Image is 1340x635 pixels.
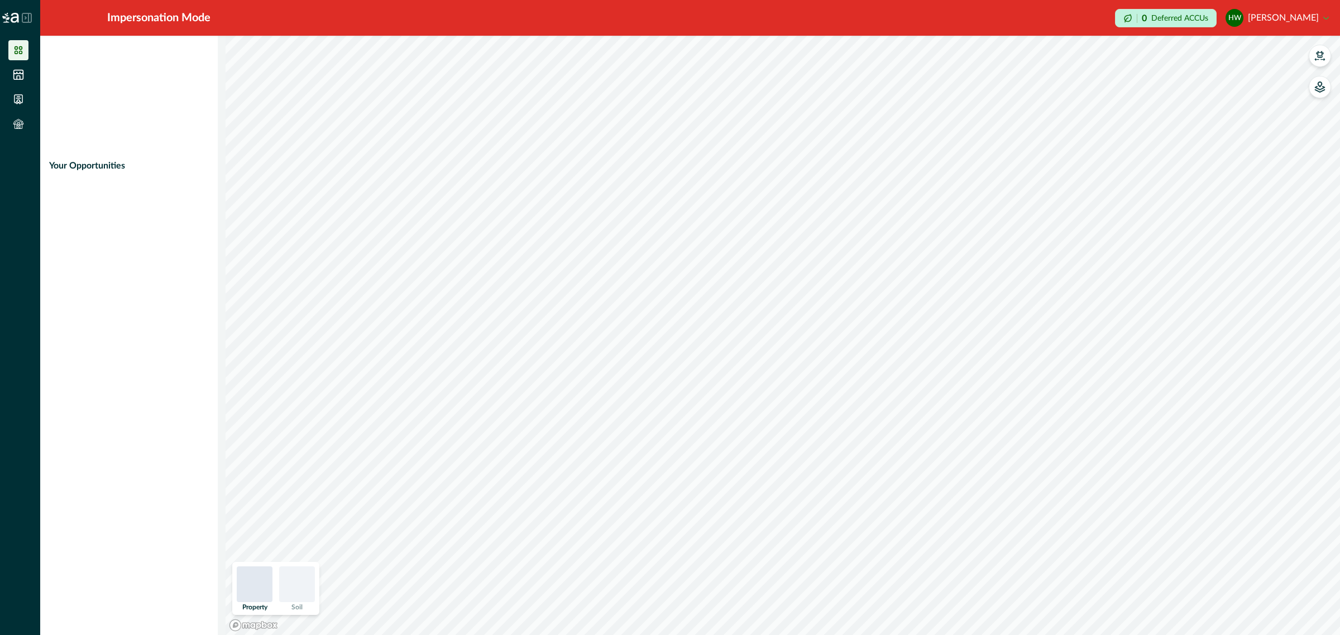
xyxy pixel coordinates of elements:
button: Helen Wyatt[PERSON_NAME] [1226,4,1329,31]
p: 0 [1142,14,1147,23]
p: Deferred ACCUs [1151,14,1208,22]
img: Logo [2,13,19,23]
a: Mapbox logo [229,619,278,632]
p: Your Opportunities [49,159,125,172]
div: Impersonation Mode [107,9,210,26]
p: Property [242,604,267,610]
p: Soil [291,604,303,610]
